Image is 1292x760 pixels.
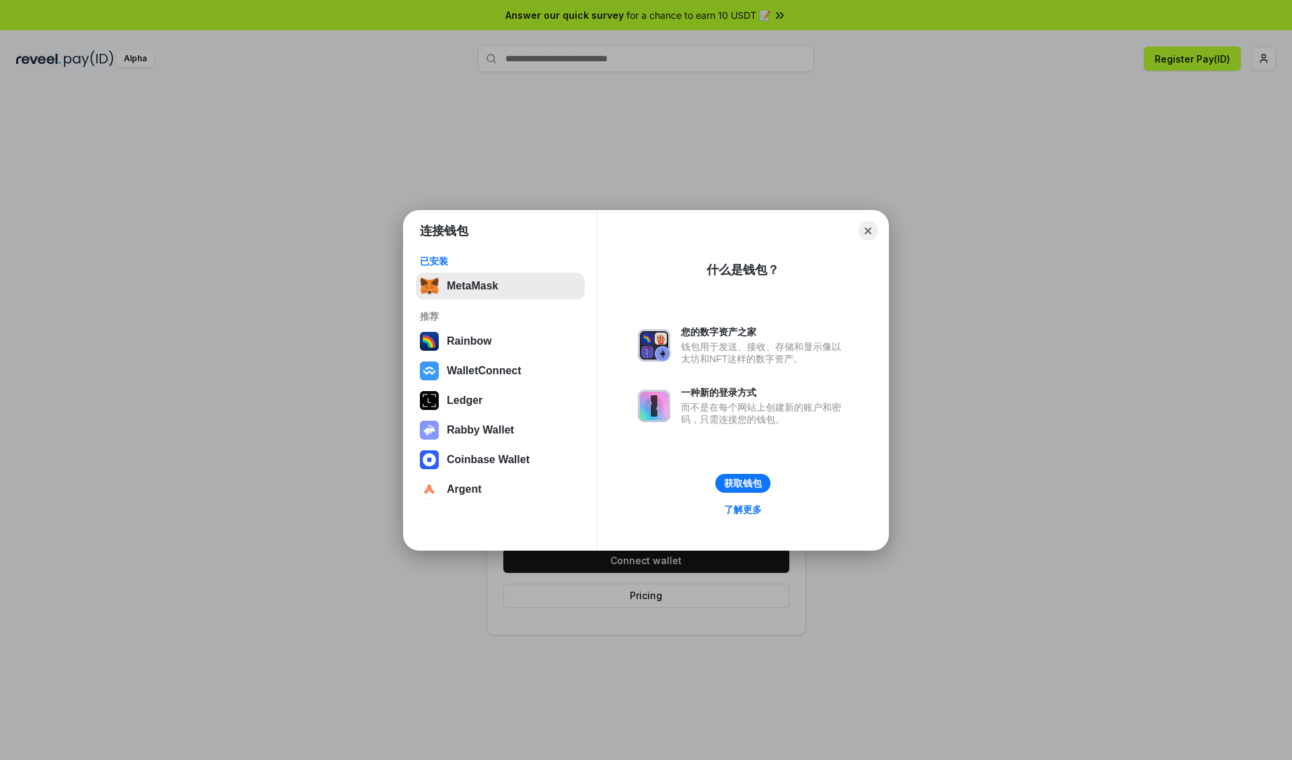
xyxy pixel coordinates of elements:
[416,328,585,355] button: Rainbow
[681,401,848,425] div: 而不是在每个网站上创建新的账户和密码，只需连接您的钱包。
[420,223,468,239] h1: 连接钱包
[447,365,522,377] div: WalletConnect
[715,474,770,493] button: 获取钱包
[681,341,848,365] div: 钱包用于发送、接收、存储和显示像以太坊和NFT这样的数字资产。
[420,277,439,296] img: svg+xml,%3Csvg%20fill%3D%22none%22%20height%3D%2233%22%20viewBox%3D%220%200%2035%2033%22%20width%...
[724,504,762,516] div: 了解更多
[447,424,514,436] div: Rabby Wallet
[420,310,581,322] div: 推荐
[420,480,439,499] img: svg+xml,%3Csvg%20width%3D%2228%22%20height%3D%2228%22%20viewBox%3D%220%200%2028%2028%22%20fill%3D...
[681,326,848,338] div: 您的数字资产之家
[859,221,877,240] button: Close
[420,255,581,267] div: 已安装
[716,501,770,518] a: 了解更多
[416,357,585,384] button: WalletConnect
[638,329,670,361] img: svg+xml,%3Csvg%20xmlns%3D%22http%3A%2F%2Fwww.w3.org%2F2000%2Fsvg%22%20fill%3D%22none%22%20viewBox...
[420,391,439,410] img: svg+xml,%3Csvg%20xmlns%3D%22http%3A%2F%2Fwww.w3.org%2F2000%2Fsvg%22%20width%3D%2228%22%20height%3...
[420,421,439,440] img: svg+xml,%3Csvg%20xmlns%3D%22http%3A%2F%2Fwww.w3.org%2F2000%2Fsvg%22%20fill%3D%22none%22%20viewBox...
[707,262,779,278] div: 什么是钱包？
[447,280,498,292] div: MetaMask
[416,446,585,473] button: Coinbase Wallet
[416,273,585,300] button: MetaMask
[416,476,585,503] button: Argent
[681,386,848,399] div: 一种新的登录方式
[447,454,530,466] div: Coinbase Wallet
[638,390,670,422] img: svg+xml,%3Csvg%20xmlns%3D%22http%3A%2F%2Fwww.w3.org%2F2000%2Fsvg%22%20fill%3D%22none%22%20viewBox...
[420,361,439,380] img: svg+xml,%3Csvg%20width%3D%2228%22%20height%3D%2228%22%20viewBox%3D%220%200%2028%2028%22%20fill%3D...
[416,387,585,414] button: Ledger
[724,477,762,489] div: 获取钱包
[420,332,439,351] img: svg+xml,%3Csvg%20width%3D%22120%22%20height%3D%22120%22%20viewBox%3D%220%200%20120%20120%22%20fil...
[447,335,492,347] div: Rainbow
[420,450,439,469] img: svg+xml,%3Csvg%20width%3D%2228%22%20height%3D%2228%22%20viewBox%3D%220%200%2028%2028%22%20fill%3D...
[447,394,482,407] div: Ledger
[447,483,482,495] div: Argent
[416,417,585,444] button: Rabby Wallet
